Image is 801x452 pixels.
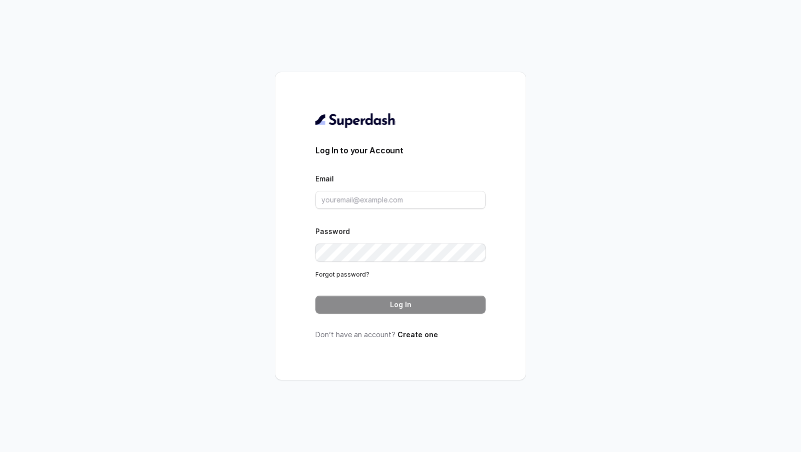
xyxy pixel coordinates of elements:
[315,330,486,340] p: Don’t have an account?
[397,330,438,339] a: Create one
[315,296,486,314] button: Log In
[315,271,369,278] a: Forgot password?
[315,144,486,156] h3: Log In to your Account
[315,227,350,236] label: Password
[315,191,486,209] input: youremail@example.com
[315,174,334,183] label: Email
[315,112,396,128] img: light.svg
